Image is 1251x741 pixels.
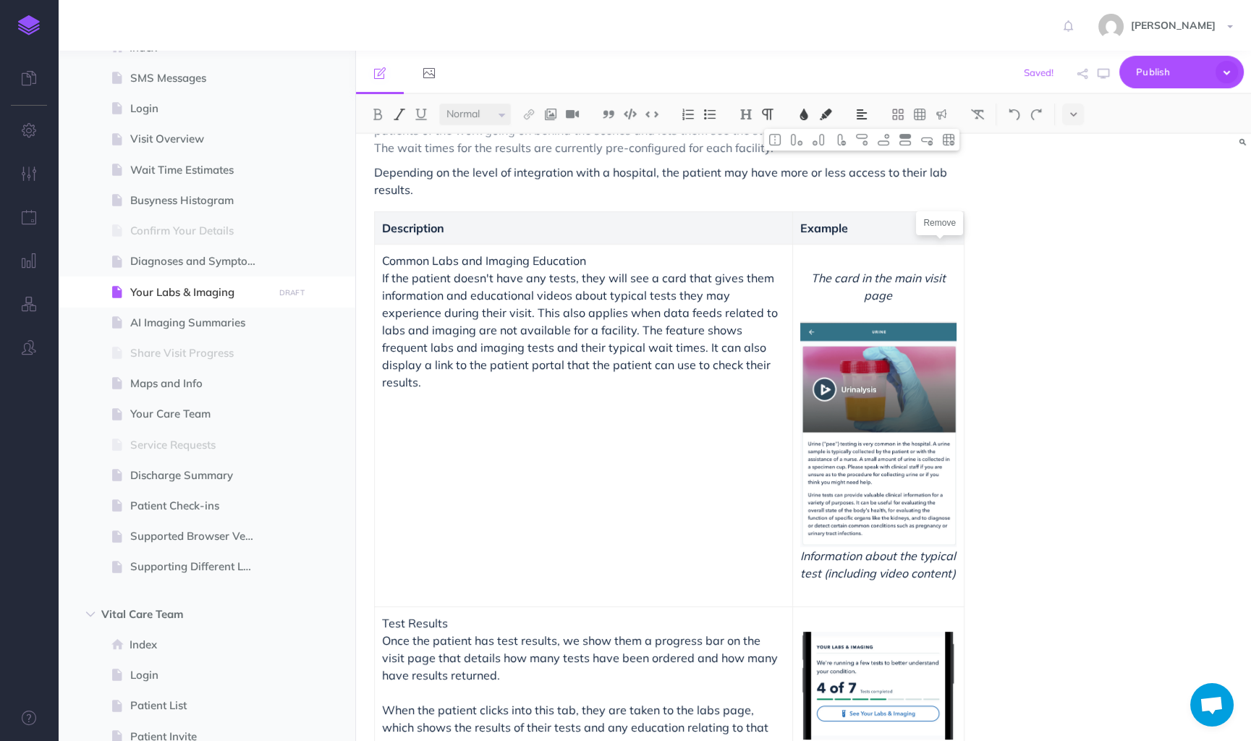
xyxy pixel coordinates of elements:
span: If the patient doesn't have any tests, they will see a card that gives them information and educa... [382,271,781,389]
img: Create table button [913,109,926,120]
span: Saved! [1024,67,1053,78]
img: Bold button [371,109,384,120]
img: Add image button [544,109,557,120]
span: The card in the main visit page [800,269,957,304]
span: Supporting Different Languages [130,558,268,575]
img: Delete column button [834,134,847,145]
span: Visit Overview [130,130,268,148]
span: Example [800,221,848,235]
span: Diagnoses and Symptom Video Education [130,253,268,270]
img: Blockquote button [602,109,615,120]
img: 5da3de2ef7f569c4e7af1a906648a0de.jpg [1098,14,1124,39]
img: logo-mark.svg [18,15,40,35]
img: Underline button [415,109,428,120]
img: moo2eXbq5Twzi0w0ngLL.png [800,632,957,740]
span: Busyness Histogram [130,192,268,209]
span: Vital Care Team [101,606,250,623]
span: Patient List [130,697,268,714]
img: Delete row button [920,134,933,145]
img: ar49yY4C8AIkIcdP6VcX.png [800,323,957,547]
img: Undo [1008,109,1021,120]
span: Index [130,636,268,653]
small: DRAFT [279,288,305,297]
span: Information about the typical test (including video content) [800,547,957,582]
span: Your Labs & Imaging [130,284,268,301]
span: Discharge Summary [130,467,268,484]
img: Link button [522,109,535,120]
img: Toggle row header button [899,134,912,145]
img: Inline code button [645,109,658,119]
a: Open chat [1190,683,1234,727]
span: Maps and Info [130,375,268,392]
img: Delete table button [942,134,955,145]
img: Toggle cell merge button [768,134,781,145]
span: Service Requests [130,436,268,454]
button: Publish [1119,56,1244,88]
span: SMS Messages [130,69,268,87]
img: Add row after button [877,134,890,145]
img: Italic button [393,109,406,120]
span: AI Imaging Summaries [130,314,268,331]
button: DRAFT [273,284,310,301]
img: Unordered list button [703,109,716,120]
img: Callout dropdown menu button [935,109,948,120]
img: Code block button [624,109,637,119]
span: Confirm Your Details [130,222,268,240]
span: Supported Browser Versions [130,528,268,545]
img: Add column Before Merge [790,134,803,145]
img: Text background color button [819,109,832,120]
span: Common Labs and Imaging Education [382,253,586,268]
img: Add column after merge button [812,134,825,145]
img: Headings dropdown button [739,109,752,120]
span: Login [130,100,268,117]
img: Redo [1030,109,1043,120]
span: Share Visit Progress [130,344,268,362]
span: [PERSON_NAME] [1124,19,1223,32]
span: Description [382,221,444,235]
span: Wait Time Estimates [130,161,268,179]
span: Publish [1136,61,1208,83]
span: Patient Check-ins [130,497,268,515]
span: Depending on the level of integration with a hospital, the patient may have more or less access t... [374,165,950,197]
img: Add video button [566,109,579,120]
img: Alignment dropdown menu button [855,109,868,120]
img: Paragraph button [761,109,774,120]
span: Your Care Team [130,405,268,423]
img: Clear styles button [971,109,984,120]
span: Login [130,666,268,684]
span: Test Results [382,616,448,630]
img: Add row before button [855,134,868,145]
img: Text color button [797,109,810,120]
img: Ordered list button [682,109,695,120]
